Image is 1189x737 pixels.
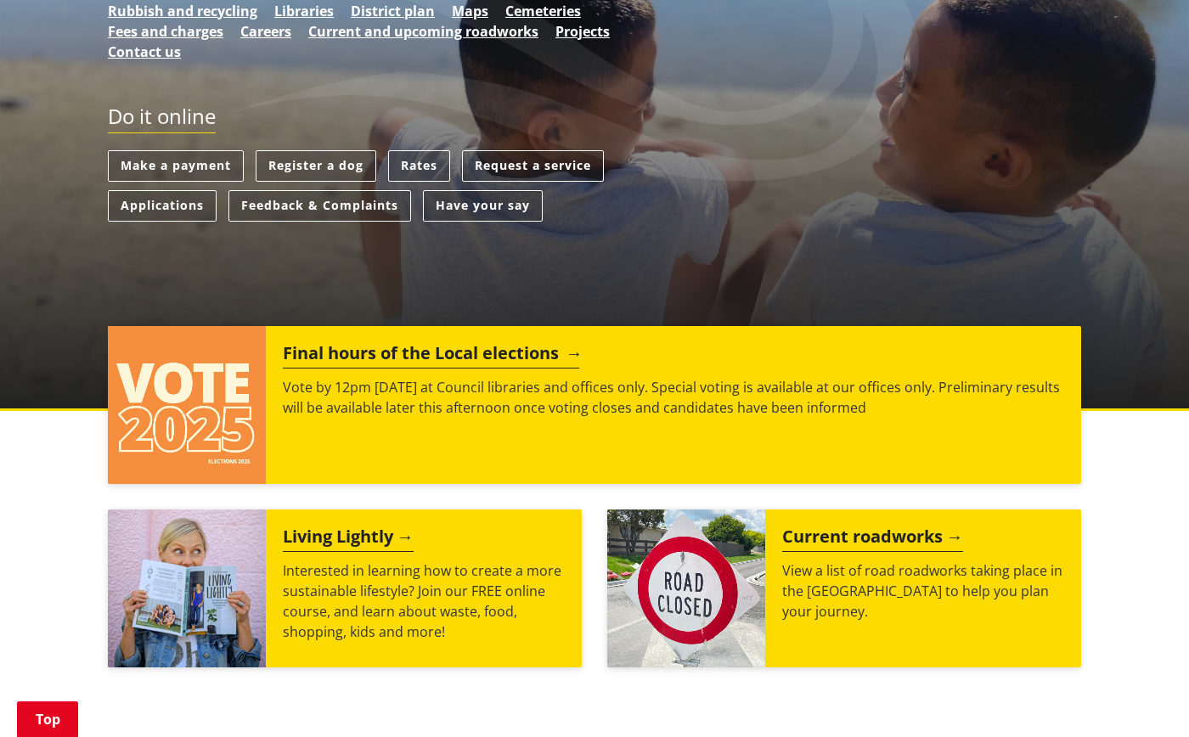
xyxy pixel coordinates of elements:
a: Rates [388,150,450,182]
a: Final hours of the Local elections Vote by 12pm [DATE] at Council libraries and offices only. Spe... [108,326,1081,484]
a: Request a service [462,150,604,182]
a: Register a dog [256,150,376,182]
a: Current roadworks View a list of road roadworks taking place in the [GEOGRAPHIC_DATA] to help you... [607,509,1081,667]
a: Contact us [108,42,181,62]
h2: Living Lightly [283,526,414,552]
a: Current and upcoming roadworks [308,21,538,42]
a: Feedback & Complaints [228,190,411,222]
a: Projects [555,21,610,42]
a: Fees and charges [108,21,223,42]
a: District plan [351,1,435,21]
h2: Final hours of the Local elections [283,343,579,368]
iframe: Messenger Launcher [1111,666,1172,727]
a: Top [17,701,78,737]
img: Road closed sign [607,509,765,667]
a: Make a payment [108,150,244,182]
a: Maps [452,1,488,21]
a: Rubbish and recycling [108,1,257,21]
a: Careers [240,21,291,42]
h2: Do it online [108,104,216,134]
p: View a list of road roadworks taking place in the [GEOGRAPHIC_DATA] to help you plan your journey. [782,560,1064,622]
a: Libraries [274,1,334,21]
a: Applications [108,190,217,222]
a: Living Lightly Interested in learning how to create a more sustainable lifestyle? Join our FREE o... [108,509,582,667]
a: Have your say [423,190,543,222]
h2: Current roadworks [782,526,963,552]
p: Vote by 12pm [DATE] at Council libraries and offices only. Special voting is available at our off... [283,377,1064,418]
p: Interested in learning how to create a more sustainable lifestyle? Join our FREE online course, a... [283,560,565,642]
a: Cemeteries [505,1,581,21]
img: Mainstream Green Workshop Series [108,509,266,667]
img: Vote 2025 [108,326,266,484]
